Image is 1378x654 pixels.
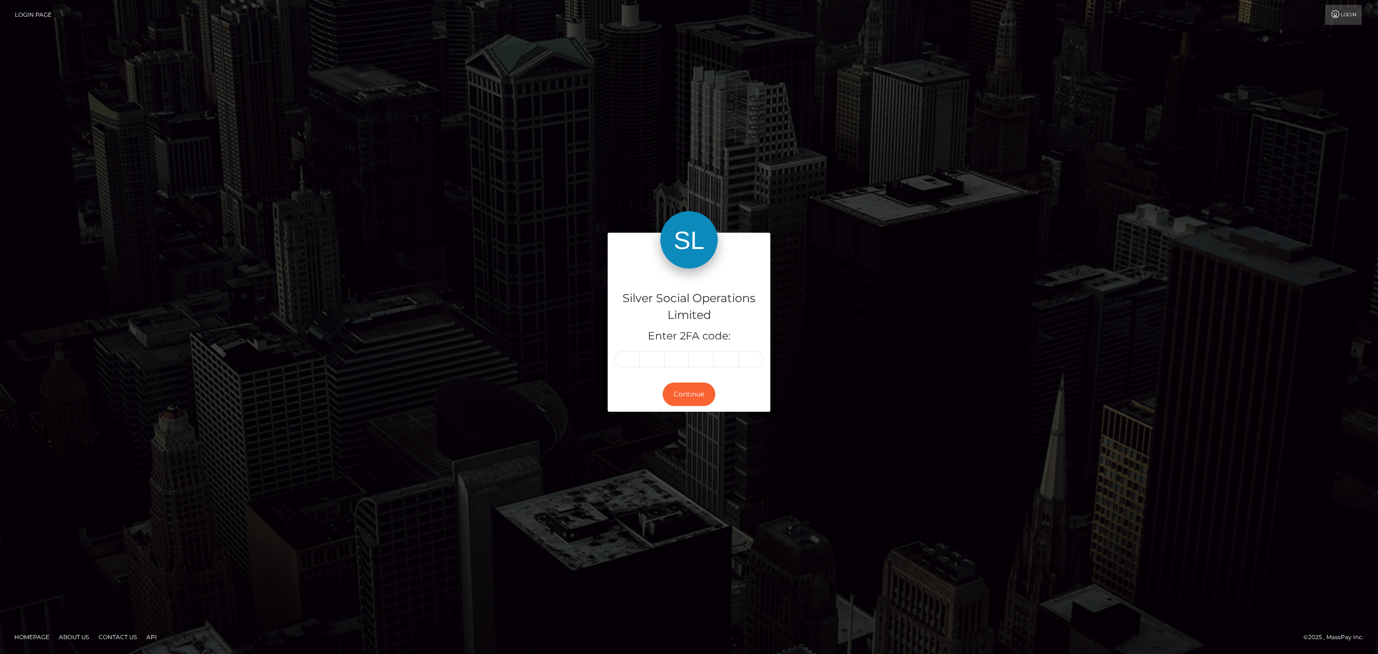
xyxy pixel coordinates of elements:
a: API [143,630,161,644]
div: © 2025 , MassPay Inc. [1303,632,1371,643]
h5: Enter 2FA code: [615,329,763,344]
a: Homepage [11,630,53,644]
a: Login Page [15,5,52,25]
a: Login [1325,5,1362,25]
button: Continue [663,383,715,406]
h4: Silver Social Operations Limited [615,290,763,324]
img: Silver Social Operations Limited [660,211,718,269]
a: Contact Us [95,630,141,644]
a: About Us [55,630,93,644]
